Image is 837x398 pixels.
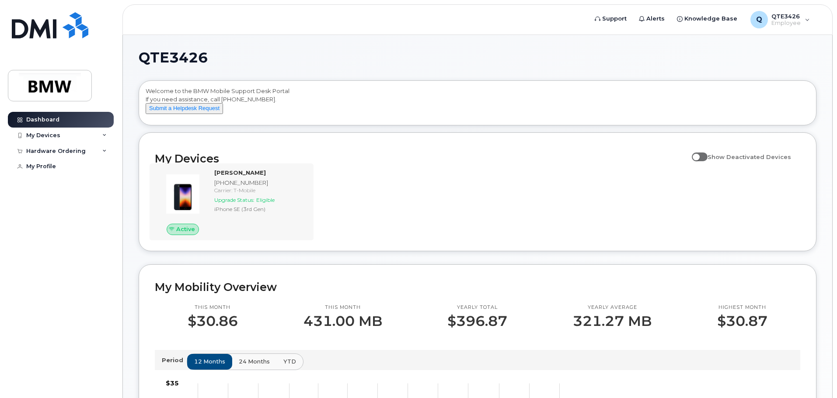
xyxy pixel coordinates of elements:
[214,179,305,187] div: [PHONE_NUMBER]
[146,103,223,114] button: Submit a Helpdesk Request
[214,187,305,194] div: Carrier: T-Mobile
[447,304,507,311] p: Yearly total
[239,357,270,366] span: 24 months
[188,304,238,311] p: This month
[573,304,652,311] p: Yearly average
[188,313,238,329] p: $30.86
[256,197,275,203] span: Eligible
[708,153,791,160] span: Show Deactivated Devices
[283,357,296,366] span: YTD
[146,87,809,122] div: Welcome to the BMW Mobile Support Desk Portal If you need assistance, call [PHONE_NUMBER].
[176,225,195,233] span: Active
[155,152,687,165] h2: My Devices
[139,51,208,64] span: QTE3426
[214,169,266,176] strong: [PERSON_NAME]
[717,313,767,329] p: $30.87
[155,280,800,294] h2: My Mobility Overview
[214,205,305,213] div: iPhone SE (3rd Gen)
[692,149,699,156] input: Show Deactivated Devices
[162,173,204,215] img: image20231002-3703462-1angbar.jpeg
[146,104,223,111] a: Submit a Helpdesk Request
[214,197,255,203] span: Upgrade Status:
[717,304,767,311] p: Highest month
[303,313,382,329] p: 431.00 MB
[155,169,308,235] a: Active[PERSON_NAME][PHONE_NUMBER]Carrier: T-MobileUpgrade Status:EligibleiPhone SE (3rd Gen)
[166,379,179,387] tspan: $35
[162,356,187,364] p: Period
[447,313,507,329] p: $396.87
[799,360,830,391] iframe: Messenger Launcher
[303,304,382,311] p: This month
[573,313,652,329] p: 321.27 MB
